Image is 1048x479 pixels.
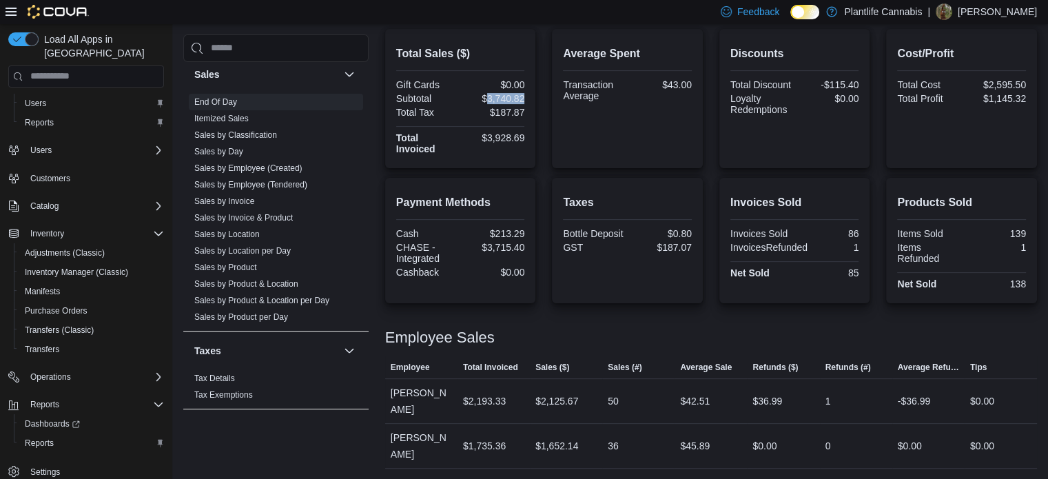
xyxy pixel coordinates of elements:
div: $45.89 [680,438,710,454]
span: Operations [25,369,164,385]
div: GST [563,242,624,253]
div: [PERSON_NAME] [385,379,458,423]
div: $0.00 [970,438,994,454]
span: Reports [30,399,59,410]
span: Sales ($) [535,362,569,373]
span: Reports [25,396,164,413]
a: Transfers (Classic) [19,322,99,338]
a: Sales by Product [194,263,257,272]
a: Purchase Orders [19,303,93,319]
button: Sales [341,66,358,83]
h3: Taxes [194,344,221,358]
span: Sales by Product [194,262,257,273]
span: Sales by Product & Location per Day [194,295,329,306]
h2: Discounts [730,45,859,62]
a: Sales by Employee (Created) [194,163,302,173]
span: Employee [391,362,430,373]
div: $1,145.32 [965,93,1026,104]
button: Manifests [14,282,169,301]
div: $2,125.67 [535,393,578,409]
span: Settings [30,467,60,478]
button: Reports [3,395,169,414]
div: 1 [825,393,831,409]
input: Dark Mode [790,5,819,19]
a: Users [19,95,52,112]
span: Manifests [25,286,60,297]
div: $3,715.40 [463,242,524,253]
a: Tax Details [194,374,235,383]
a: Adjustments (Classic) [19,245,110,261]
span: Refunds ($) [752,362,798,373]
div: Gift Cards [396,79,458,90]
span: Transfers (Classic) [25,325,94,336]
button: Taxes [341,343,358,359]
button: Purchase Orders [14,301,169,320]
div: 86 [797,228,859,239]
div: 0 [825,438,831,454]
div: 50 [608,393,619,409]
div: $3,928.69 [463,132,524,143]
span: Tax Details [194,373,235,384]
button: Inventory [3,224,169,243]
span: Sales (#) [608,362,641,373]
a: Sales by Product & Location [194,279,298,289]
span: Reports [19,435,164,451]
a: Reports [19,114,59,131]
span: Sales by Employee (Created) [194,163,302,174]
a: Sales by Product & Location per Day [194,296,329,305]
a: Customers [25,170,76,187]
span: Inventory Manager (Classic) [19,264,164,281]
a: Reports [19,435,59,451]
a: Itemized Sales [194,114,249,123]
div: $2,595.50 [965,79,1026,90]
div: Loyalty Redemptions [730,93,792,115]
button: Inventory [25,225,70,242]
div: InvoicesRefunded [730,242,808,253]
a: Manifests [19,283,65,300]
h2: Average Spent [563,45,692,62]
span: Users [19,95,164,112]
div: Total Profit [897,93,958,104]
div: Total Tax [396,107,458,118]
a: Sales by Classification [194,130,277,140]
div: Bottle Deposit [563,228,624,239]
a: Inventory Manager (Classic) [19,264,134,281]
span: Purchase Orders [19,303,164,319]
button: Reports [14,113,169,132]
span: End Of Day [194,96,237,108]
span: Transfers [25,344,59,355]
div: 36 [608,438,619,454]
div: Items Sold [897,228,958,239]
span: Catalog [25,198,164,214]
button: Inventory Manager (Classic) [14,263,169,282]
div: Cash [396,228,458,239]
span: Itemized Sales [194,113,249,124]
a: Transfers [19,341,65,358]
a: Sales by Product per Day [194,312,288,322]
h2: Cost/Profit [897,45,1026,62]
div: Transaction Average [563,79,624,101]
div: 1 [813,242,859,253]
div: $2,193.33 [463,393,506,409]
button: Users [25,142,57,159]
span: Sales by Invoice [194,196,254,207]
span: Reports [19,114,164,131]
a: Dashboards [14,414,169,434]
span: Transfers [19,341,164,358]
div: Taxes [183,370,369,409]
span: Inventory [25,225,164,242]
span: Reports [25,117,54,128]
div: -$115.40 [797,79,859,90]
span: Tips [970,362,987,373]
div: $0.00 [463,267,524,278]
strong: Net Sold [897,278,936,289]
button: Sales [194,68,338,81]
span: Dashboards [19,416,164,432]
a: Sales by Invoice & Product [194,213,293,223]
div: Sales [183,94,369,331]
strong: Net Sold [730,267,770,278]
span: Average Refund [898,362,959,373]
h2: Total Sales ($) [396,45,525,62]
span: Refunds (#) [825,362,871,373]
h2: Payment Methods [396,194,525,211]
